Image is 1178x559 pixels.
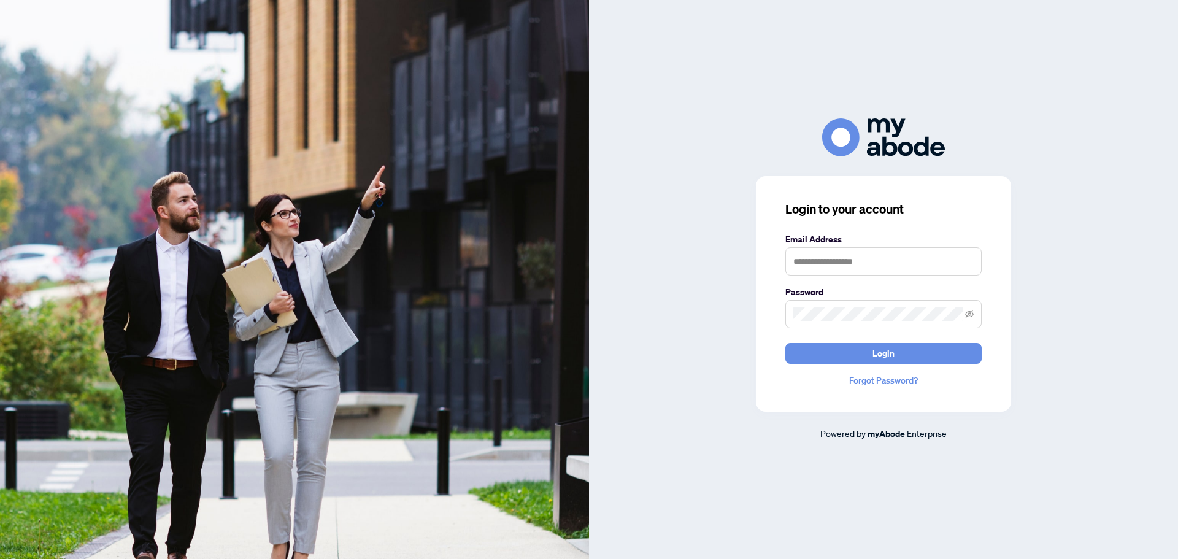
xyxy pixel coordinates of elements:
[965,310,974,318] span: eye-invisible
[820,428,866,439] span: Powered by
[785,374,982,387] a: Forgot Password?
[872,344,895,363] span: Login
[785,285,982,299] label: Password
[785,233,982,246] label: Email Address
[822,118,945,156] img: ma-logo
[868,427,905,441] a: myAbode
[785,201,982,218] h3: Login to your account
[785,343,982,364] button: Login
[907,428,947,439] span: Enterprise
